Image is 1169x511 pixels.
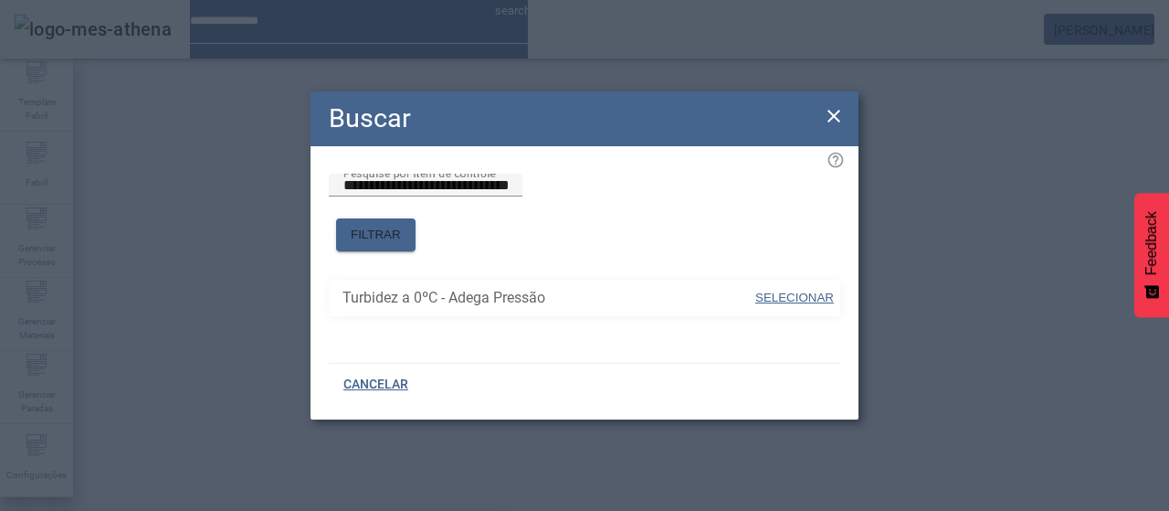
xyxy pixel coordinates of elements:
[329,368,423,401] button: CANCELAR
[755,291,834,304] span: SELECIONAR
[1134,193,1169,317] button: Feedback - Mostrar pesquisa
[329,99,411,138] h2: Buscar
[343,376,408,394] span: CANCELAR
[351,226,401,244] span: FILTRAR
[343,166,496,179] mat-label: Pesquise por item de controle
[336,218,416,251] button: FILTRAR
[753,282,836,314] button: SELECIONAR
[1143,211,1160,275] span: Feedback
[342,287,753,309] span: Turbidez a 0ºC - Adega Pressão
